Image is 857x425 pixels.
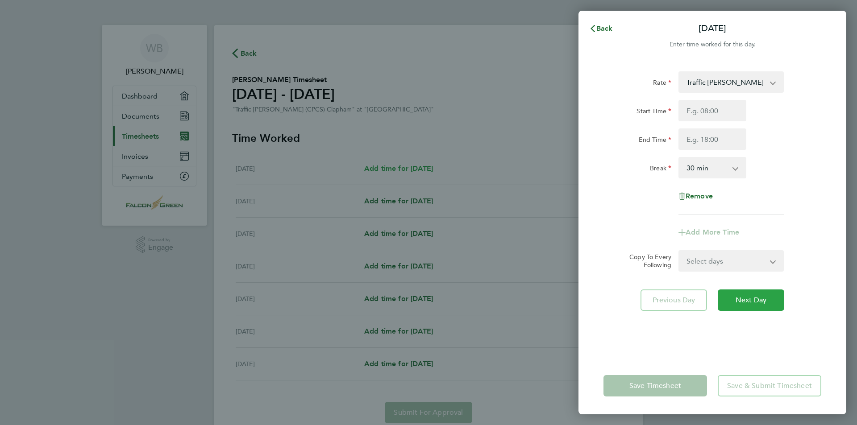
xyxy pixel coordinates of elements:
label: Rate [653,78,671,89]
button: Next Day [718,289,784,311]
span: Back [596,24,613,33]
label: Copy To Every Following [622,253,671,269]
input: E.g. 18:00 [678,128,746,150]
label: Start Time [637,107,671,118]
button: Back [580,20,622,37]
p: [DATE] [699,22,726,35]
span: Next Day [736,296,766,305]
label: End Time [639,136,671,146]
span: Remove [686,192,713,200]
div: Enter time worked for this day. [578,39,846,50]
button: Remove [678,193,713,200]
input: E.g. 08:00 [678,100,746,121]
label: Break [650,164,671,175]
